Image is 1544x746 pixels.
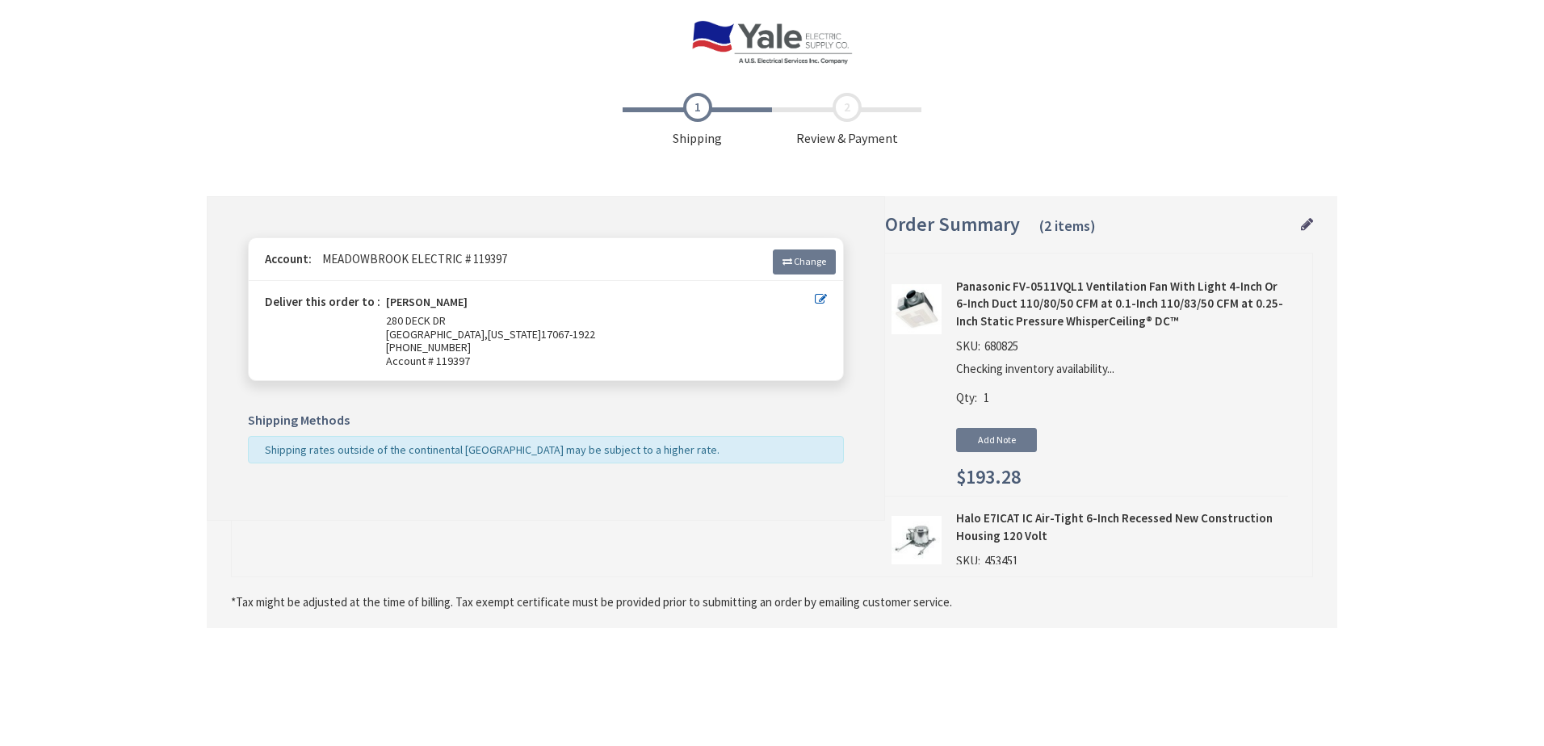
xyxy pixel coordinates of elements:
span: Change [794,255,826,267]
h5: Shipping Methods [248,413,844,428]
p: Checking inventory availability... [956,360,1288,377]
span: [PHONE_NUMBER] [386,340,471,354]
img: Halo E7ICAT IC Air-Tight 6-Inch Recessed New Construction Housing 120 Volt [892,516,942,566]
span: Review & Payment [772,93,921,148]
strong: [PERSON_NAME] [386,295,468,314]
span: 680825 [980,338,1022,354]
div: SKU: [956,552,1022,575]
span: [US_STATE] [488,327,541,342]
span: $193.28 [956,467,1021,488]
span: [GEOGRAPHIC_DATA], [386,327,488,342]
span: 453451 [980,553,1022,568]
span: Shipping [623,93,772,148]
span: (2 items) [1039,216,1096,235]
img: Panasonic FV-0511VQL1 Ventilation Fan With Light 4-Inch Or 6-Inch Duct 110/80/50 CFM at 0.1-Inch ... [892,284,942,334]
span: Shipping rates outside of the continental [GEOGRAPHIC_DATA] may be subject to a higher rate. [265,442,720,457]
span: Qty [956,390,975,405]
strong: Account: [265,251,312,266]
img: Yale Electric Supply Co. [691,20,853,65]
span: MEADOWBROOK ELECTRIC # 119397 [314,251,507,266]
: *Tax might be adjusted at the time of billing. Tax exempt certificate must be provided prior to s... [231,593,1313,610]
strong: Deliver this order to : [265,294,380,309]
span: 1 [984,390,989,405]
span: Account # 119397 [386,354,815,368]
a: Change [773,249,836,274]
span: Order Summary [885,212,1020,237]
div: SKU: [956,337,1022,360]
span: 280 DECK DR [386,313,446,328]
strong: Halo E7ICAT IC Air-Tight 6-Inch Recessed New Construction Housing 120 Volt [956,509,1288,544]
span: 17067-1922 [541,327,595,342]
strong: Panasonic FV-0511VQL1 Ventilation Fan With Light 4-Inch Or 6-Inch Duct 110/80/50 CFM at 0.1-Inch ... [956,278,1288,329]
